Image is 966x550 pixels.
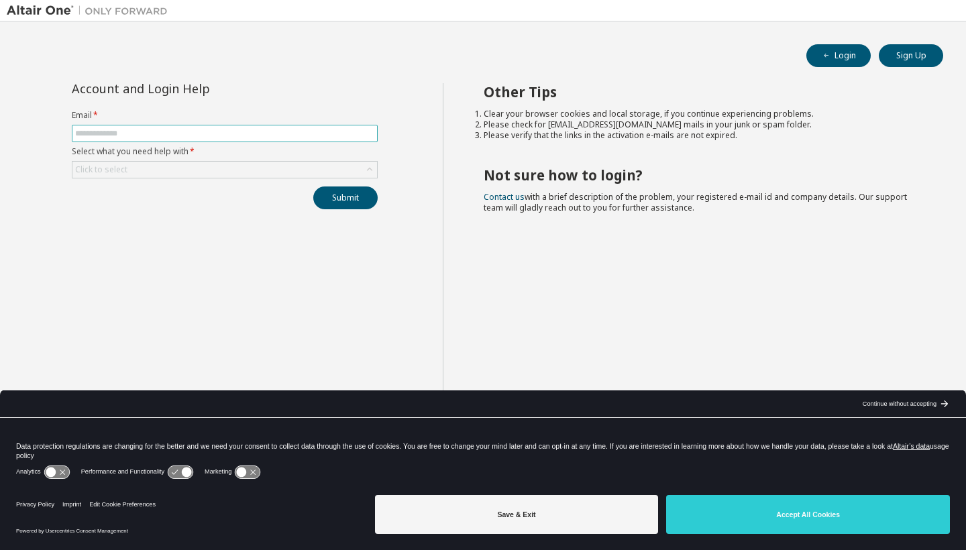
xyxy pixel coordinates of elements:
[484,83,920,101] h2: Other Tips
[7,4,174,17] img: Altair One
[484,191,907,213] span: with a brief description of the problem, your registered e-mail id and company details. Our suppo...
[72,83,317,94] div: Account and Login Help
[313,186,378,209] button: Submit
[484,109,920,119] li: Clear your browser cookies and local storage, if you continue experiencing problems.
[879,44,943,67] button: Sign Up
[484,119,920,130] li: Please check for [EMAIL_ADDRESS][DOMAIN_NAME] mails in your junk or spam folder.
[72,110,378,121] label: Email
[484,130,920,141] li: Please verify that the links in the activation e-mails are not expired.
[484,166,920,184] h2: Not sure how to login?
[484,191,525,203] a: Contact us
[806,44,871,67] button: Login
[72,146,378,157] label: Select what you need help with
[75,164,127,175] div: Click to select
[72,162,377,178] div: Click to select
